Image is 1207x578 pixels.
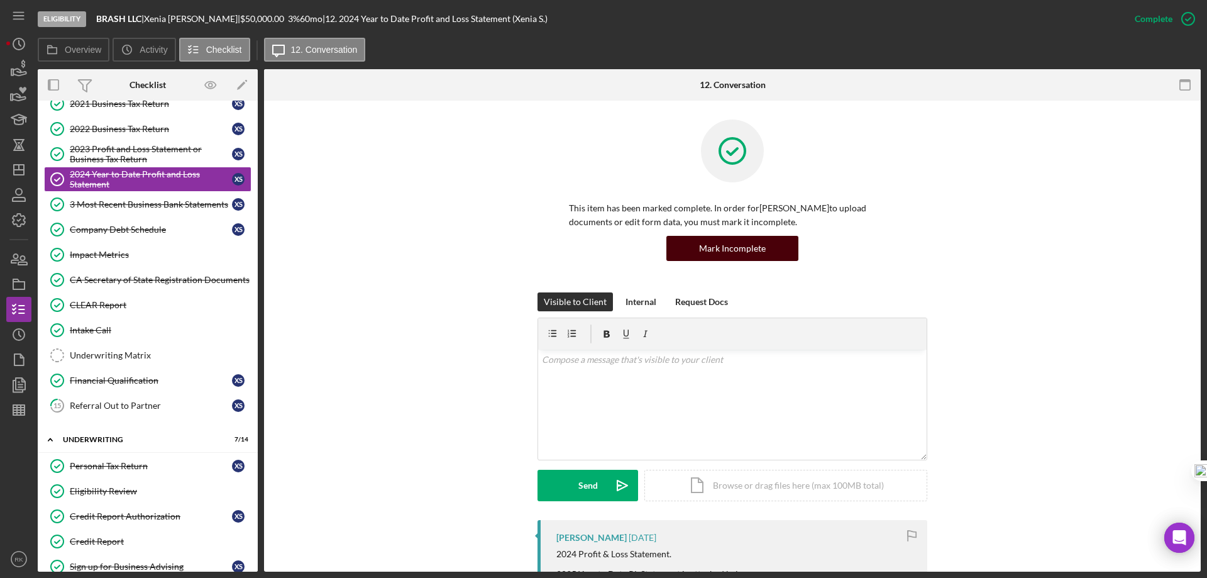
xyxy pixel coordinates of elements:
[1164,523,1194,553] div: Open Intercom Messenger
[70,562,232,572] div: Sign up for Business Advising
[232,148,245,160] div: X S
[96,14,144,24] div: |
[44,453,251,479] a: Personal Tax ReturnXS
[291,45,358,55] label: 12. Conversation
[226,436,248,443] div: 7 / 14
[70,275,251,285] div: CA Secretary of State Registration Documents
[96,13,141,24] b: BRASH LLC
[288,14,300,24] div: 3 %
[1135,6,1172,31] div: Complete
[140,45,167,55] label: Activity
[144,14,240,24] div: Xenia [PERSON_NAME] |
[63,436,217,443] div: Underwriting
[44,217,251,242] a: Company Debt ScheduleXS
[44,318,251,343] a: Intake Call
[666,236,798,261] button: Mark Incomplete
[699,236,766,261] div: Mark Incomplete
[130,80,166,90] div: Checklist
[44,368,251,393] a: Financial QualificationXS
[322,14,548,24] div: | 12. 2024 Year to Date Profit and Loss Statement (Xenia S.)
[675,292,728,311] div: Request Docs
[70,144,232,164] div: 2023 Profit and Loss Statement or Business Tax Return
[53,401,61,409] tspan: 15
[44,267,251,292] a: CA Secretary of State Registration Documents
[44,292,251,318] a: CLEAR Report
[669,292,734,311] button: Request Docs
[300,14,322,24] div: 60 mo
[206,45,242,55] label: Checklist
[70,401,232,411] div: Referral Out to Partner
[70,536,251,547] div: Credit Report
[70,225,232,235] div: Company Debt Schedule
[70,169,232,189] div: 2024 Year to Date Profit and Loss Statement
[38,38,109,62] button: Overview
[70,325,251,335] div: Intake Call
[44,116,251,142] a: 2022 Business Tax ReturnXS
[44,393,251,418] a: 15Referral Out to PartnerXS
[232,374,245,387] div: X S
[6,547,31,572] button: RK
[44,529,251,554] a: Credit Report
[232,399,245,412] div: X S
[232,560,245,573] div: X S
[179,38,250,62] button: Checklist
[44,167,251,192] a: 2024 Year to Date Profit and Loss StatementXS
[44,343,251,368] a: Underwriting Matrix
[70,511,232,521] div: Credit Report Authorization
[38,11,86,27] div: Eligibility
[537,292,613,311] button: Visible to Client
[232,460,245,472] div: X S
[44,91,251,116] a: 2021 Business Tax ReturnXS
[1122,6,1201,31] button: Complete
[264,38,366,62] button: 12. Conversation
[232,123,245,135] div: X S
[537,470,638,501] button: Send
[70,300,251,310] div: CLEAR Report
[70,99,232,109] div: 2021 Business Tax Return
[626,292,656,311] div: Internal
[113,38,175,62] button: Activity
[578,470,598,501] div: Send
[240,14,288,24] div: $50,000.00
[14,556,23,563] text: RK
[232,173,245,186] div: X S
[70,124,232,134] div: 2022 Business Tax Return
[70,461,232,471] div: Personal Tax Return
[44,192,251,217] a: 3 Most Recent Business Bank StatementsXS
[65,45,101,55] label: Overview
[232,510,245,523] div: X S
[544,292,607,311] div: Visible to Client
[569,201,896,230] p: This item has been marked complete. In order for [PERSON_NAME] to upload documents or edit form d...
[44,242,251,267] a: Impact Metrics
[556,533,627,543] div: [PERSON_NAME]
[700,80,766,90] div: 12. Conversation
[44,479,251,504] a: Eligibility Review
[232,223,245,236] div: X S
[70,199,232,209] div: 3 Most Recent Business Bank Statements
[70,375,232,386] div: Financial Qualification
[70,486,251,496] div: Eligibility Review
[619,292,663,311] button: Internal
[44,142,251,167] a: 2023 Profit and Loss Statement or Business Tax ReturnXS
[232,97,245,110] div: X S
[232,198,245,211] div: X S
[629,533,656,543] time: 2025-08-06 21:17
[70,250,251,260] div: Impact Metrics
[70,350,251,360] div: Underwriting Matrix
[44,504,251,529] a: Credit Report AuthorizationXS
